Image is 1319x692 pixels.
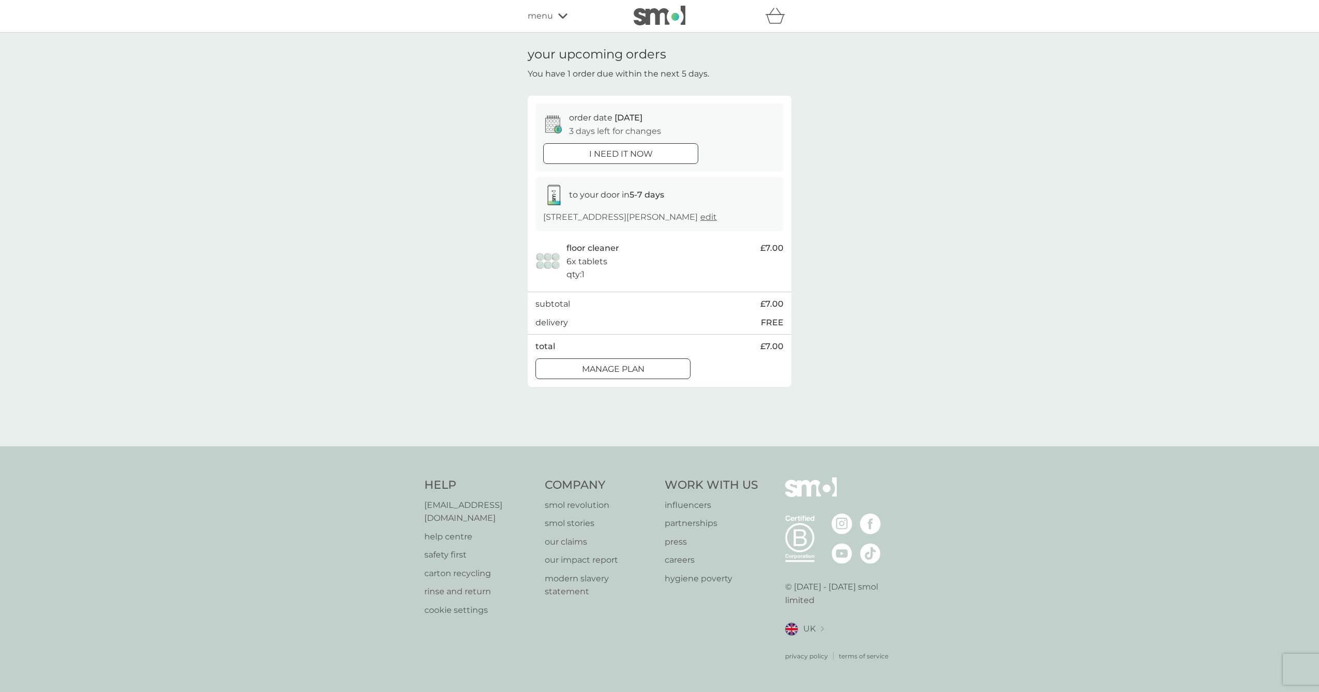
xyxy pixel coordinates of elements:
a: our claims [545,535,655,549]
span: [DATE] [615,113,642,123]
a: terms of service [839,651,888,661]
button: i need it now [543,143,698,164]
a: cookie settings [424,604,534,617]
img: smol [785,477,837,513]
a: our impact report [545,553,655,567]
h4: Help [424,477,534,493]
button: Manage plan [535,358,691,379]
h1: your upcoming orders [528,47,666,62]
a: privacy policy [785,651,828,661]
h4: Work With Us [665,477,758,493]
strong: 5-7 days [630,190,664,200]
span: £7.00 [760,297,784,311]
img: visit the smol Youtube page [832,543,852,564]
a: influencers [665,499,758,512]
a: partnerships [665,517,758,530]
span: to your door in [569,190,664,200]
p: delivery [535,316,568,329]
p: 6x tablets [566,255,607,268]
p: qty : 1 [566,268,585,281]
h4: Company [545,477,655,493]
span: menu [528,9,553,23]
span: UK [803,622,816,636]
p: [STREET_ADDRESS][PERSON_NAME] [543,210,717,224]
p: FREE [761,316,784,329]
p: i need it now [589,147,653,161]
a: press [665,535,758,549]
span: £7.00 [760,340,784,353]
p: order date [569,111,642,125]
a: carton recycling [424,567,534,580]
p: Manage plan [582,363,645,376]
a: help centre [424,530,534,544]
img: visit the smol Facebook page [860,514,881,534]
img: select a new location [821,626,824,632]
a: safety first [424,548,534,562]
p: floor cleaner [566,242,619,255]
a: careers [665,553,758,567]
span: £7.00 [760,242,784,255]
p: total [535,340,555,353]
a: modern slavery statement [545,572,655,598]
a: smol revolution [545,499,655,512]
p: © [DATE] - [DATE] smol limited [785,580,895,607]
a: edit [700,212,717,222]
p: 3 days left for changes [569,125,661,138]
img: UK flag [785,623,798,636]
img: visit the smol Instagram page [832,514,852,534]
a: [EMAIL_ADDRESS][DOMAIN_NAME] [424,499,534,525]
a: hygiene poverty [665,572,758,585]
a: smol stories [545,517,655,530]
div: basket [765,6,791,26]
p: You have 1 order due within the next 5 days. [528,67,709,81]
a: rinse and return [424,585,534,598]
img: smol [634,6,685,25]
img: visit the smol Tiktok page [860,543,881,564]
p: subtotal [535,297,570,311]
